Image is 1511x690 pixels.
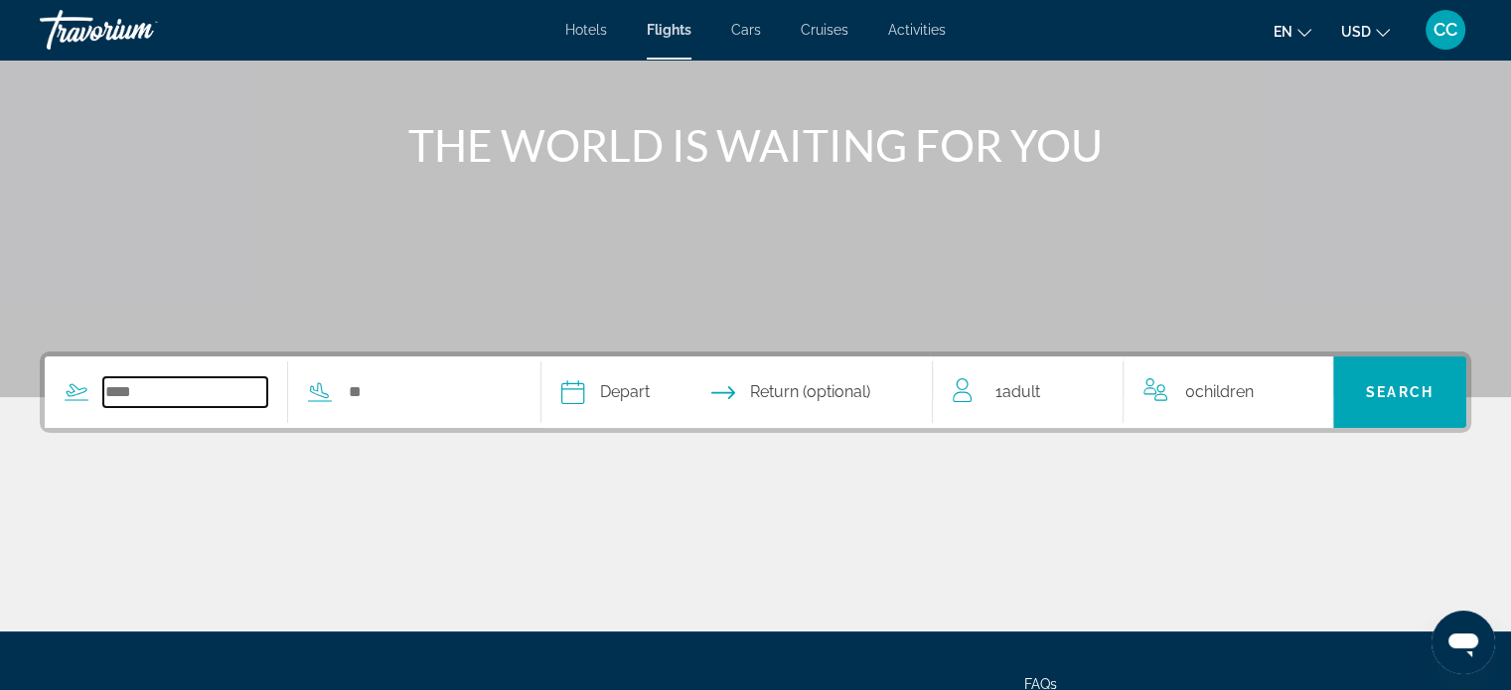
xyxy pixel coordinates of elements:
iframe: Button to launch messaging window [1432,611,1495,674]
button: Travelers: 1 adult, 0 children [933,356,1332,428]
a: Hotels [565,22,607,38]
button: Change language [1274,17,1311,46]
span: en [1274,24,1292,40]
button: Select return date [711,356,870,428]
span: Search [1366,384,1434,400]
h1: THE WORLD IS WAITING FOR YOU [383,119,1129,171]
span: CC [1434,20,1457,40]
button: Search [1333,356,1466,428]
span: 0 [1185,378,1254,406]
a: Cruises [801,22,848,38]
span: Adult [1001,382,1039,401]
a: Activities [888,22,946,38]
button: User Menu [1420,9,1471,51]
span: USD [1341,24,1371,40]
button: Change currency [1341,17,1390,46]
span: Return (optional) [750,378,870,406]
span: Children [1195,382,1254,401]
a: Flights [647,22,691,38]
span: 1 [994,378,1039,406]
a: Cars [731,22,761,38]
a: Travorium [40,4,238,56]
button: Select depart date [561,356,650,428]
div: Search widget [45,356,1466,428]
